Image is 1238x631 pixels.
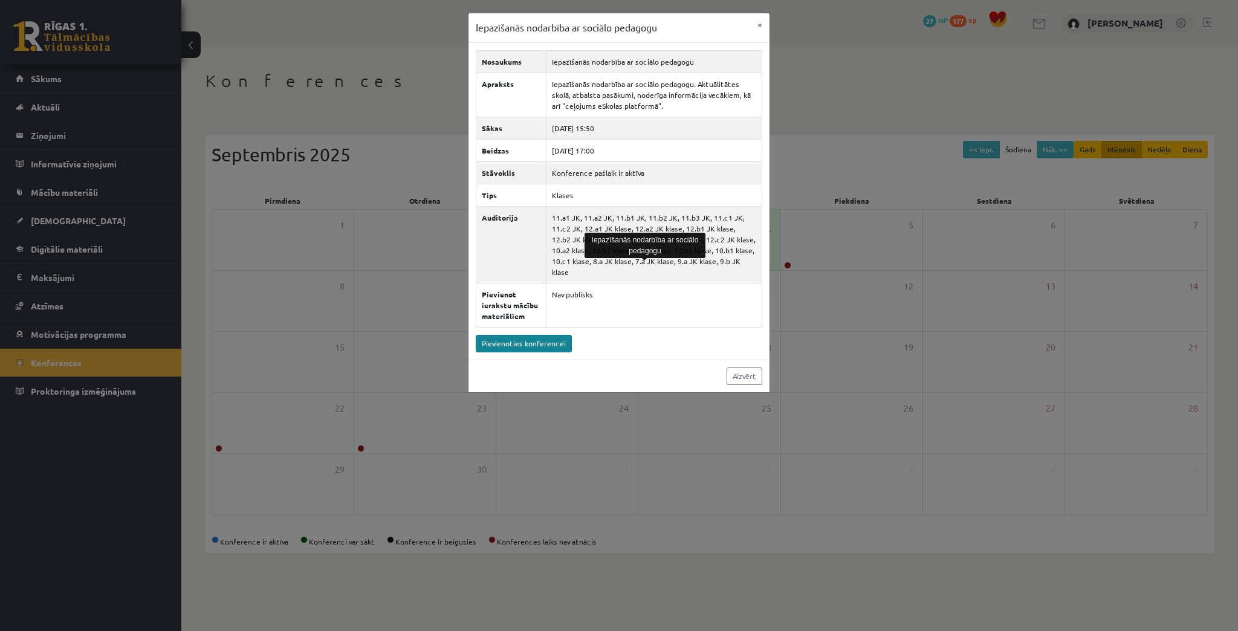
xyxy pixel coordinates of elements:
th: Auditorija [476,206,546,283]
button: × [750,13,770,36]
th: Beidzas [476,139,546,161]
td: Klases [546,184,762,206]
a: Aizvērt [727,367,762,385]
th: Sākas [476,117,546,139]
th: Tips [476,184,546,206]
td: Konference pašlaik ir aktīva [546,161,762,184]
div: Iepazīšanās nodarbība ar sociālo pedagogu [585,233,705,258]
th: Apraksts [476,73,546,117]
th: Nosaukums [476,50,546,73]
td: 11.a1 JK, 11.a2 JK, 11.b1 JK, 11.b2 JK, 11.b3 JK, 11.c1 JK, 11.c2 JK, 12.a1 JK klase, 12.a2 JK kl... [546,206,762,283]
h3: Iepazīšanās nodarbība ar sociālo pedagogu [476,21,657,35]
td: Iepazīšanās nodarbība ar sociālo pedagogu. Aktuālitātes skolā, atbalsta pasākumi, noderīga inform... [546,73,762,117]
th: Pievienot ierakstu mācību materiāliem [476,283,546,327]
td: Nav publisks [546,283,762,327]
th: Stāvoklis [476,161,546,184]
td: Iepazīšanās nodarbība ar sociālo pedagogu [546,50,762,73]
td: [DATE] 17:00 [546,139,762,161]
a: Pievienoties konferencei [476,335,572,352]
td: [DATE] 15:50 [546,117,762,139]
